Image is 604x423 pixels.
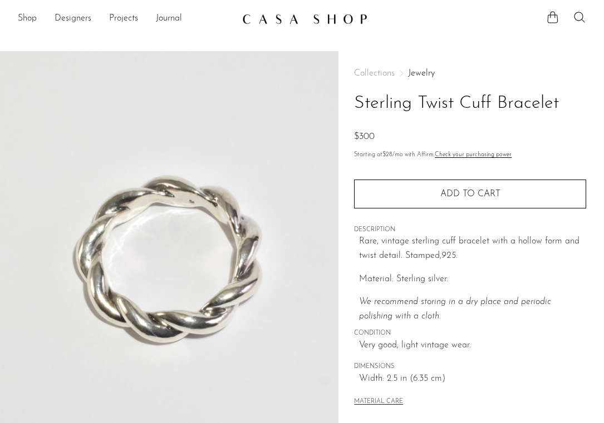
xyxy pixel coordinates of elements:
nav: Desktop navigation [18,9,233,28]
span: Collections [354,69,395,78]
a: Journal [156,12,182,26]
a: Shop [18,12,37,26]
span: Very good; light vintage wear. [359,339,586,353]
span: $28 [382,152,392,158]
span: Add to cart [440,190,500,198]
a: Check your purchasing power - Learn more about Affirm Financing (opens in modal) [435,152,512,158]
span: DESCRIPTION [354,225,586,235]
span: Width: 2.5 in (6.35 cm) [359,372,586,386]
p: Rare, vintage sterling cuff bracelet with a hollow form and twist detail. Stamped, [359,235,586,263]
span: CONDITION [354,329,586,339]
i: We recommend storing in a dry place and periodic polishing with a cloth. [359,297,551,321]
span: DIMENSIONS [354,362,586,372]
span: $300 [354,132,375,141]
p: Material: Sterling silver. [359,272,586,287]
button: Add to cart [354,180,586,208]
h1: Sterling Twist Cuff Bracelet [354,89,586,118]
p: Starting at /mo with Affirm. [354,150,586,160]
a: Designers [55,12,91,26]
a: Projects [109,12,138,26]
nav: Breadcrumbs [354,69,586,78]
ul: NEW HEADER MENU [18,9,233,28]
button: MATERIAL CARE [354,398,403,406]
a: Jewelry [408,69,435,78]
em: 925. [441,251,458,260]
